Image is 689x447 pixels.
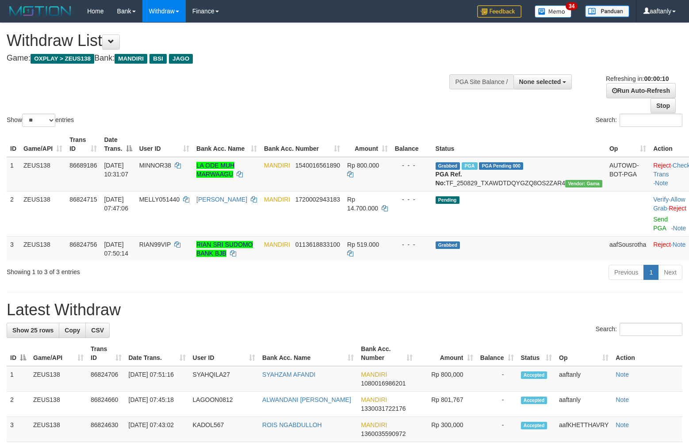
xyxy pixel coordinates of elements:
th: User ID: activate to sort column ascending [189,341,259,366]
th: Trans ID: activate to sort column ascending [66,132,100,157]
td: Rp 800,000 [416,366,476,392]
td: [DATE] 07:43:02 [125,417,189,442]
span: Copy 1360035590972 to clipboard [361,430,406,437]
span: MANDIRI [264,241,290,248]
span: MINNOR38 [139,162,171,169]
td: 1 [7,366,30,392]
strong: 00:00:10 [644,75,669,82]
th: Bank Acc. Number: activate to sort column ascending [357,341,416,366]
span: PGA Pending [479,162,523,170]
td: aafSousrotha [606,236,650,261]
td: ZEUS138 [30,366,87,392]
div: - - - [395,161,429,170]
th: Game/API: activate to sort column ascending [20,132,66,157]
span: None selected [519,78,561,85]
label: Search: [596,114,682,127]
td: ZEUS138 [20,191,66,236]
span: · [653,196,685,212]
a: CSV [85,323,110,338]
th: User ID: activate to sort column ascending [136,132,193,157]
h1: Withdraw List [7,32,451,50]
span: CSV [91,327,104,334]
a: 1 [643,265,658,280]
span: Rp 519.000 [347,241,379,248]
span: Grabbed [436,162,460,170]
label: Show entries [7,114,74,127]
span: Accepted [521,397,547,404]
button: None selected [513,74,572,89]
span: Rp 800.000 [347,162,379,169]
span: Rp 14.700.000 [347,196,378,212]
a: Show 25 rows [7,323,59,338]
span: Copy [65,327,80,334]
th: Op: activate to sort column ascending [555,341,612,366]
th: Trans ID: activate to sort column ascending [87,341,125,366]
td: - [477,417,517,442]
a: [PERSON_NAME] [196,196,247,203]
img: Feedback.jpg [477,5,521,18]
td: 2 [7,392,30,417]
span: Copy 1330031722176 to clipboard [361,405,406,412]
span: MANDIRI [115,54,147,64]
b: PGA Ref. No: [436,171,462,187]
th: Amount: activate to sort column ascending [344,132,391,157]
span: [DATE] 07:50:14 [104,241,128,257]
a: RIAN SRI SUDOMO BANK BJB [196,241,253,257]
td: [DATE] 07:51:16 [125,366,189,392]
td: Rp 300,000 [416,417,476,442]
a: Allow Grab [653,196,685,212]
div: - - - [395,240,429,249]
span: Copy 1080016986201 to clipboard [361,380,406,387]
a: ALWANDANI [PERSON_NAME] [262,396,351,403]
th: Action [612,341,682,366]
a: Stop [651,98,676,113]
td: aaftanly [555,392,612,417]
td: 2 [7,191,20,236]
th: ID [7,132,20,157]
td: ZEUS138 [20,236,66,261]
th: Date Trans.: activate to sort column ascending [125,341,189,366]
th: Bank Acc. Name: activate to sort column ascending [193,132,260,157]
span: Pending [436,196,459,204]
span: Grabbed [436,241,460,249]
td: AUTOWD-BOT-PGA [606,157,650,191]
th: Balance [391,132,432,157]
div: - - - [395,195,429,204]
span: MANDIRI [361,421,387,428]
td: 86824660 [87,392,125,417]
a: Reject [653,241,671,248]
td: 3 [7,236,20,261]
th: Op: activate to sort column ascending [606,132,650,157]
span: MELLY051440 [139,196,180,203]
td: KADOL567 [189,417,259,442]
img: Button%20Memo.svg [535,5,572,18]
span: BSI [149,54,167,64]
span: Accepted [521,422,547,429]
td: Rp 801,767 [416,392,476,417]
span: Marked by aafkaynarin [462,162,477,170]
th: Bank Acc. Number: activate to sort column ascending [260,132,344,157]
span: MANDIRI [361,371,387,378]
img: panduan.png [585,5,629,17]
td: - [477,392,517,417]
th: Game/API: activate to sort column ascending [30,341,87,366]
th: Bank Acc. Name: activate to sort column ascending [259,341,357,366]
th: Balance: activate to sort column ascending [477,341,517,366]
td: SYAHQILA27 [189,366,259,392]
td: [DATE] 07:45:18 [125,392,189,417]
th: Amount: activate to sort column ascending [416,341,476,366]
th: Status [432,132,606,157]
span: [DATE] 07:47:06 [104,196,128,212]
span: 34 [566,2,578,10]
a: Note [673,225,686,232]
span: [DATE] 10:31:07 [104,162,128,178]
td: ZEUS138 [20,157,66,191]
td: aaftanly [555,366,612,392]
select: Showentries [22,114,55,127]
td: 3 [7,417,30,442]
th: Status: activate to sort column ascending [517,341,556,366]
a: Copy [59,323,86,338]
td: LAGOON0812 [189,392,259,417]
a: Next [658,265,682,280]
div: PGA Site Balance / [449,74,513,89]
